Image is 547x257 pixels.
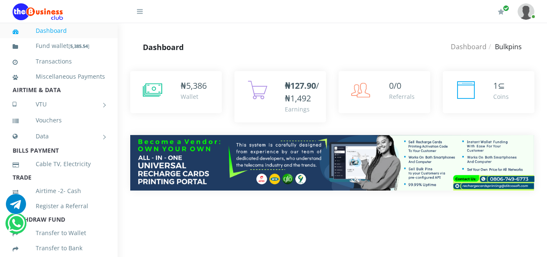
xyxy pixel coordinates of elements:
[13,21,105,40] a: Dashboard
[130,71,222,113] a: ₦5,386 Wallet
[285,80,319,104] span: /₦1,492
[234,71,326,122] a: ₦127.90/₦1,492 Earnings
[518,3,534,20] img: User
[181,79,207,92] div: ₦
[181,92,207,101] div: Wallet
[13,36,105,56] a: Fund wallet[5,385.54]
[285,80,316,91] b: ₦127.90
[285,105,319,114] div: Earnings
[487,42,522,52] li: Bulkpins
[13,94,105,115] a: VTU
[143,42,184,52] strong: Dashboard
[498,8,504,15] i: Renew/Upgrade Subscription
[13,52,105,71] a: Transactions
[13,181,105,201] a: Airtime -2- Cash
[389,80,401,91] span: 0/0
[493,79,509,92] div: ⊆
[70,43,88,49] b: 5,385.54
[13,3,63,20] img: Logo
[13,67,105,86] a: Miscellaneous Payments
[8,220,25,233] a: Chat for support
[13,196,105,216] a: Register a Referral
[13,126,105,147] a: Data
[339,71,430,113] a: 0/0 Referrals
[389,92,415,101] div: Referrals
[493,92,509,101] div: Coins
[186,80,207,91] span: 5,386
[68,43,89,49] small: [ ]
[451,42,487,51] a: Dashboard
[6,200,26,214] a: Chat for support
[493,80,498,91] span: 1
[503,5,509,11] span: Renew/Upgrade Subscription
[13,111,105,130] a: Vouchers
[130,135,534,191] img: multitenant_rcp.png
[13,154,105,174] a: Cable TV, Electricity
[13,223,105,243] a: Transfer to Wallet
